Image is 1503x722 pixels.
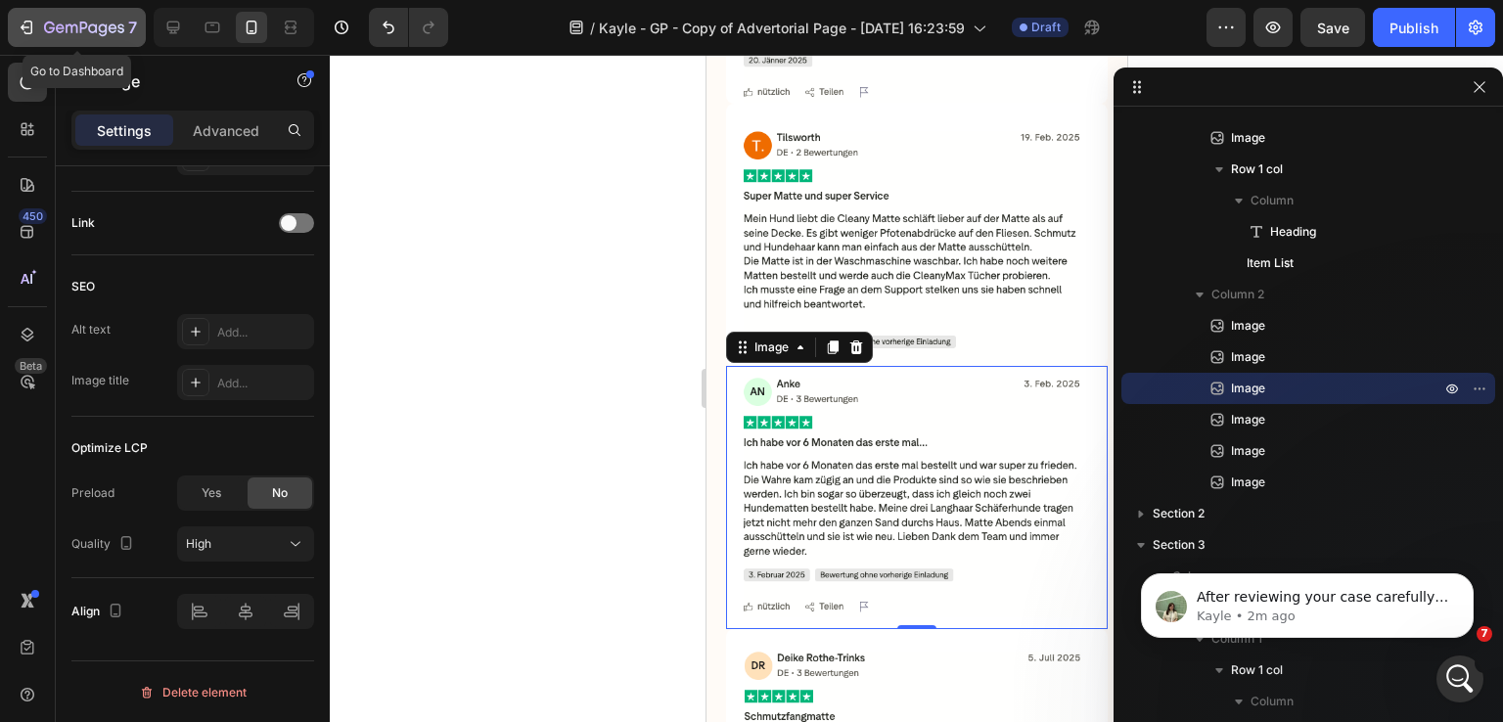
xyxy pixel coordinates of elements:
button: Delete element [71,677,314,708]
p: Settings [97,120,152,141]
button: High [177,526,314,562]
span: Image [1231,128,1265,148]
button: 7 [8,8,146,47]
iframe: To enrich screen reader interactions, please activate Accessibility in Grammarly extension settings [706,55,1127,722]
span: 7 [1477,626,1492,642]
span: / [590,18,595,38]
span: Column 2 [1211,285,1264,304]
div: Publish [1389,18,1438,38]
div: Quality [71,531,138,558]
span: Column [1251,191,1294,210]
div: Undo/Redo [369,8,448,47]
div: Add... [217,324,309,341]
span: Image [1231,441,1265,461]
div: Delete element [139,681,247,704]
div: Add... [217,375,309,392]
div: Optimize LCP [71,439,148,457]
span: Image [1231,379,1265,398]
p: Advanced [193,120,259,141]
div: Align [71,599,127,625]
span: High [186,536,211,551]
div: SEO [71,278,95,295]
div: 450 [19,208,47,224]
span: Image [1231,473,1265,492]
span: Heading [1270,222,1316,242]
span: Yes [202,484,221,502]
span: No [272,484,288,502]
p: 7 [128,16,137,39]
button: Save [1300,8,1365,47]
div: Preload [71,484,114,502]
span: Image [1231,410,1265,429]
span: Kayle - GP - Copy of Advertorial Page - [DATE] 16:23:59 [599,18,965,38]
span: Image [1231,316,1265,336]
span: Section 2 [1153,504,1205,523]
div: Alt text [71,321,111,338]
span: Row 1 col [1231,660,1283,680]
div: Image title [71,372,129,389]
span: Draft [1031,19,1061,36]
iframe: Intercom live chat [1436,655,1483,702]
div: Beta [15,358,47,374]
button: Publish [1373,8,1455,47]
p: Image [95,69,261,93]
span: Item List [1247,253,1294,273]
span: Row 1 col [1231,159,1283,179]
div: Link [71,214,95,232]
iframe: Intercom notifications message [1112,532,1503,669]
span: Image [1231,347,1265,367]
span: Save [1317,20,1349,36]
span: Column [1251,692,1294,711]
